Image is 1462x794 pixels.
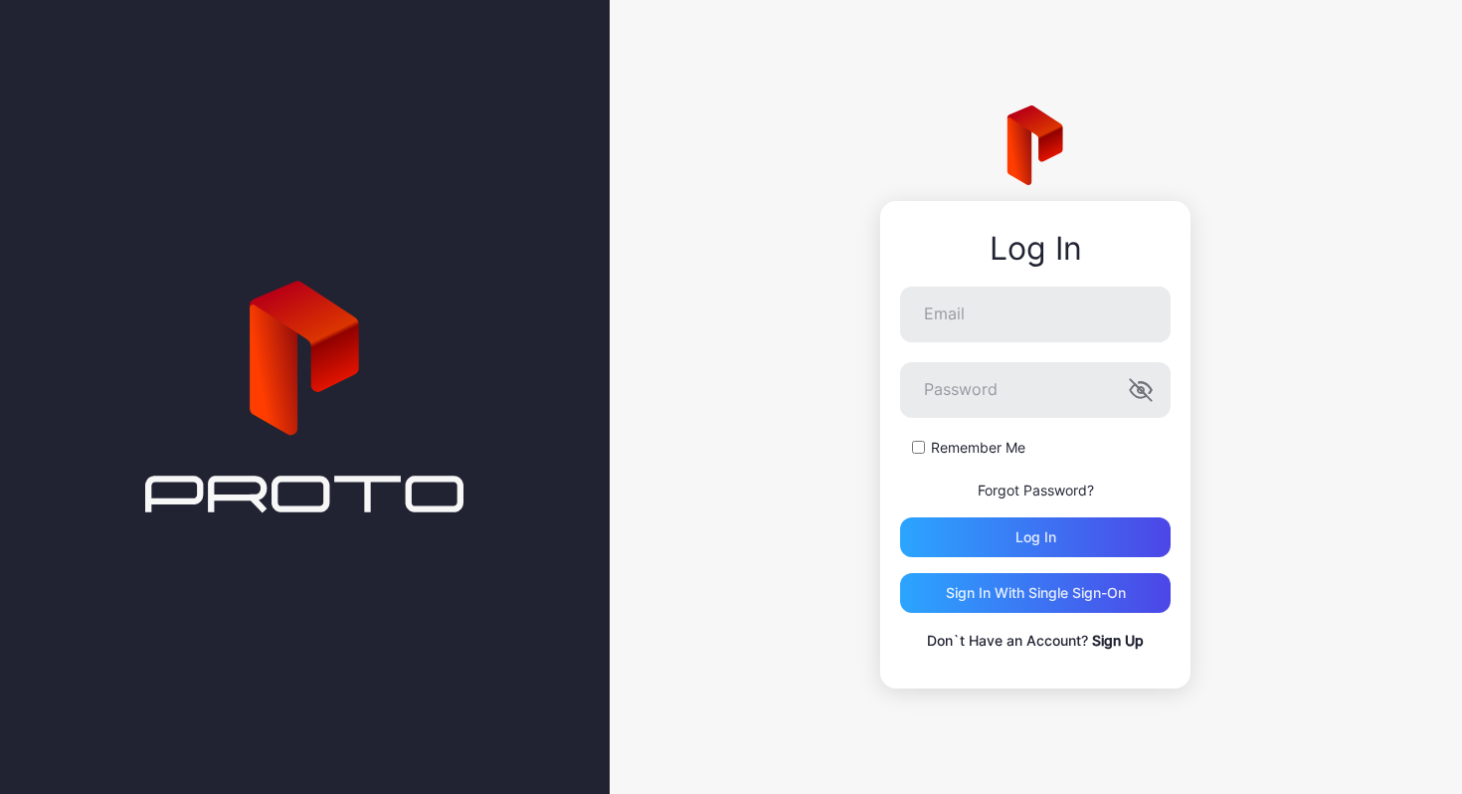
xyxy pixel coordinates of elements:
[1129,378,1153,402] button: Password
[900,287,1171,342] input: Email
[1015,529,1056,545] div: Log in
[900,573,1171,613] button: Sign in With Single Sign-On
[946,585,1126,601] div: Sign in With Single Sign-On
[931,438,1025,458] label: Remember Me
[900,362,1171,418] input: Password
[1092,632,1144,649] a: Sign Up
[900,231,1171,267] div: Log In
[900,629,1171,653] p: Don`t Have an Account?
[978,482,1094,498] a: Forgot Password?
[900,517,1171,557] button: Log in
